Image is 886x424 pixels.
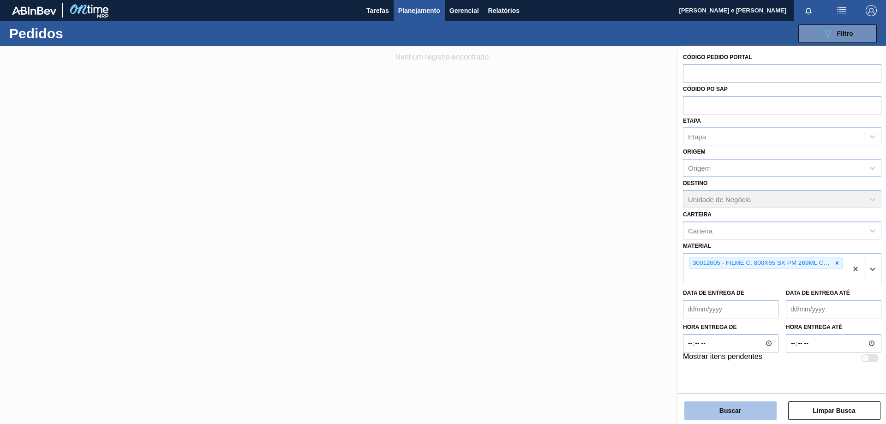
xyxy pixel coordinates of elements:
[683,243,711,249] label: Material
[836,5,847,16] img: userActions
[683,149,706,155] label: Origem
[690,257,832,269] div: 30012605 - FILME C. 800X65 SK PM 269ML C15 429
[688,164,711,172] div: Origem
[798,24,877,43] button: Filtro
[866,5,877,16] img: Logout
[683,290,744,296] label: Data de Entrega de
[398,5,440,16] span: Planejamento
[449,5,479,16] span: Gerencial
[12,6,56,15] img: TNhmsLtSVTkK8tSr43FrP2fwEKptu5GPRR3wAAAABJRU5ErkJggg==
[488,5,520,16] span: Relatórios
[786,290,850,296] label: Data de Entrega até
[688,133,706,141] div: Etapa
[683,54,752,60] label: Código Pedido Portal
[786,321,881,334] label: Hora entrega até
[683,86,728,92] label: Códido PO SAP
[9,28,147,39] h1: Pedidos
[366,5,389,16] span: Tarefas
[683,321,778,334] label: Hora entrega de
[683,118,701,124] label: Etapa
[683,211,712,218] label: Carteira
[683,180,707,186] label: Destino
[794,4,823,17] button: Notificações
[688,227,712,234] div: Carteira
[837,30,853,37] span: Filtro
[786,300,881,318] input: dd/mm/yyyy
[683,352,762,364] label: Mostrar itens pendentes
[683,300,778,318] input: dd/mm/yyyy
